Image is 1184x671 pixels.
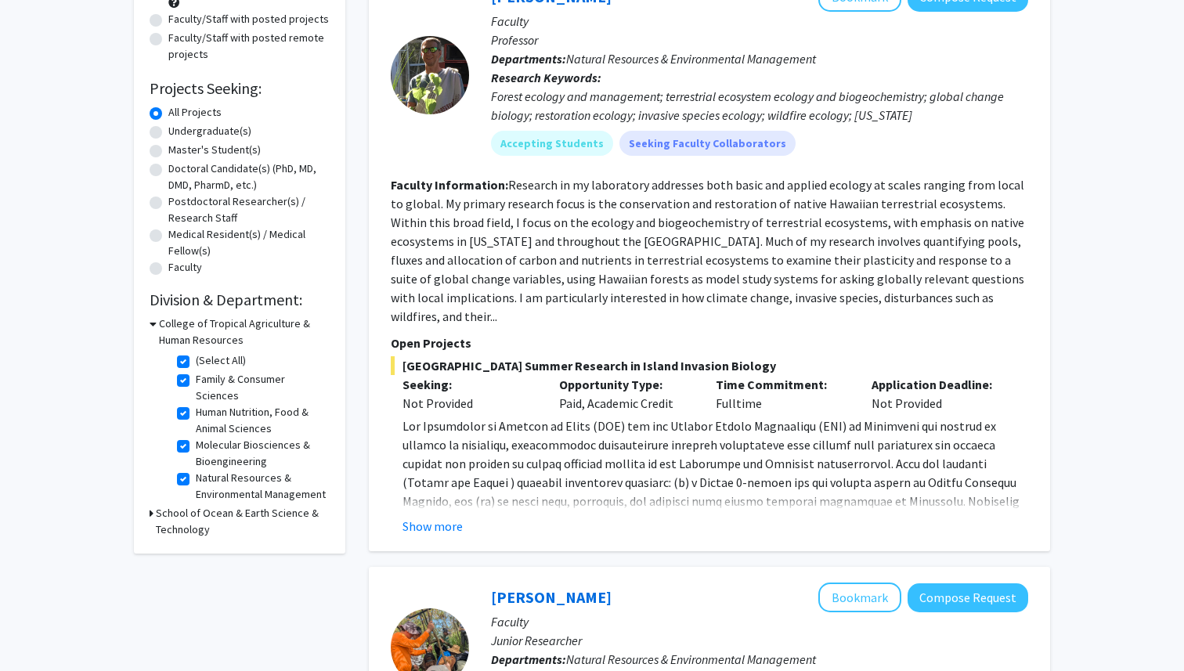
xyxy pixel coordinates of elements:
[491,131,613,156] mat-chip: Accepting Students
[12,601,67,659] iframe: Chat
[196,503,326,536] label: Plant and Environmental Protection Sciences
[491,51,566,67] b: Departments:
[860,375,1016,413] div: Not Provided
[156,505,330,538] h3: School of Ocean & Earth Science & Technology
[566,651,816,667] span: Natural Resources & Environmental Management
[491,631,1028,650] p: Junior Researcher
[402,375,536,394] p: Seeking:
[391,334,1028,352] p: Open Projects
[196,371,326,404] label: Family & Consumer Sciences
[159,316,330,348] h3: College of Tropical Agriculture & Human Resources
[402,418,1020,622] span: Lor Ipsumdolor si Ametcon ad Elits (DOE) tem inc Utlabor Etdolo Magnaaliqu (ENI) ad Minimveni qui...
[547,375,704,413] div: Paid, Academic Credit
[168,142,261,158] label: Master's Student(s)
[391,177,508,193] b: Faculty Information:
[168,104,222,121] label: All Projects
[168,30,330,63] label: Faculty/Staff with posted remote projects
[566,51,816,67] span: Natural Resources & Environmental Management
[704,375,861,413] div: Fulltime
[196,404,326,437] label: Human Nutrition, Food & Animal Sciences
[196,470,326,503] label: Natural Resources & Environmental Management
[168,123,251,139] label: Undergraduate(s)
[402,517,463,536] button: Show more
[491,651,566,667] b: Departments:
[491,12,1028,31] p: Faculty
[491,87,1028,124] div: Forest ecology and management; terrestrial ecosystem ecology and biogeochemistry; global change b...
[196,437,326,470] label: Molecular Biosciences & Bioengineering
[391,356,1028,375] span: [GEOGRAPHIC_DATA] Summer Research in Island Invasion Biology
[908,583,1028,612] button: Compose Request to Linden Schneider
[196,352,246,369] label: (Select All)
[491,612,1028,631] p: Faculty
[168,259,202,276] label: Faculty
[391,177,1024,324] fg-read-more: Research in my laboratory addresses both basic and applied ecology at scales ranging from local t...
[491,587,612,607] a: [PERSON_NAME]
[818,583,901,612] button: Add Linden Schneider to Bookmarks
[491,70,601,85] b: Research Keywords:
[872,375,1005,394] p: Application Deadline:
[168,161,330,193] label: Doctoral Candidate(s) (PhD, MD, DMD, PharmD, etc.)
[168,226,330,259] label: Medical Resident(s) / Medical Fellow(s)
[491,31,1028,49] p: Professor
[150,290,330,309] h2: Division & Department:
[150,79,330,98] h2: Projects Seeking:
[168,11,329,27] label: Faculty/Staff with posted projects
[619,131,796,156] mat-chip: Seeking Faculty Collaborators
[168,193,330,226] label: Postdoctoral Researcher(s) / Research Staff
[402,394,536,413] div: Not Provided
[559,375,692,394] p: Opportunity Type:
[716,375,849,394] p: Time Commitment:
